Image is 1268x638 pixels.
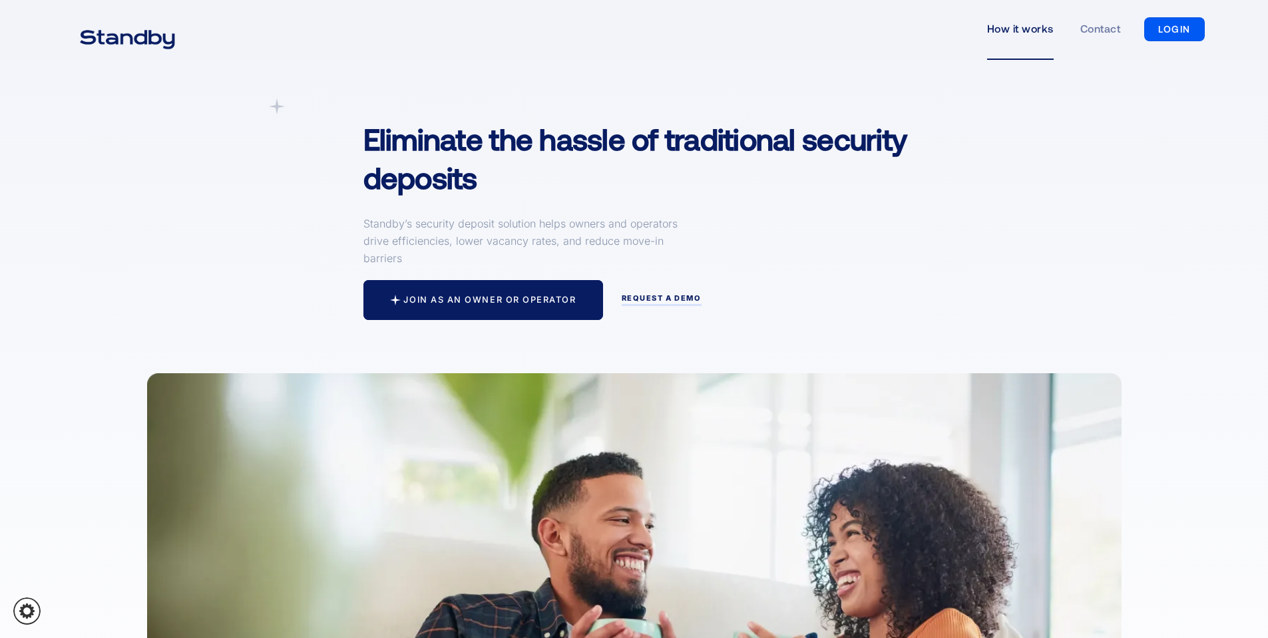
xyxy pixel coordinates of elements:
[363,120,987,196] h1: Eliminate the hassle of traditional security deposits
[403,295,576,305] div: Join as an owner or operator
[13,597,41,625] a: Cookie settings
[363,215,683,267] p: Standby’s security deposit solution helps owners and operators drive efficiencies, lower vacancy ...
[1144,17,1205,41] a: LOGIN
[63,21,192,37] a: home
[622,294,702,306] a: request a demo
[622,294,702,303] div: request a demo
[363,280,603,320] a: Join as an owner or operator
[363,98,497,112] div: A simpler Deposit Solution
